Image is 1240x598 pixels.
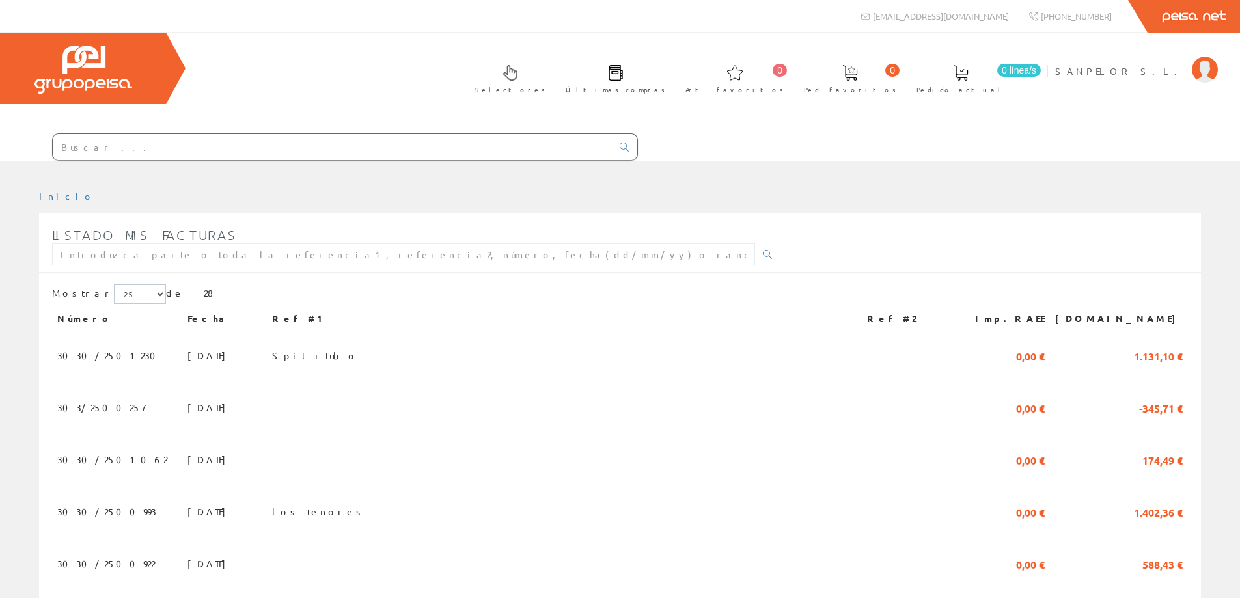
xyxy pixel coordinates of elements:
[873,10,1009,21] span: [EMAIL_ADDRESS][DOMAIN_NAME]
[114,284,166,304] select: Mostrar
[57,552,155,575] span: 3030/2500922
[272,500,365,523] span: los tenores
[187,448,232,470] span: [DATE]
[39,190,94,202] a: Inicio
[1139,396,1183,418] span: -345,71 €
[553,54,672,102] a: Últimas compras
[267,307,861,331] th: Ref #1
[34,46,132,94] img: Grupo Peisa
[773,64,787,77] span: 0
[187,344,232,366] span: [DATE]
[52,243,755,265] input: Introduzca parte o toda la referencia1, referencia2, número, fecha(dd/mm/yy) o rango de fechas(dd...
[187,500,232,523] span: [DATE]
[462,54,552,102] a: Selectores
[685,83,784,96] span: Art. favoritos
[1055,64,1185,77] span: SANPELOR S.L.
[475,83,545,96] span: Selectores
[1016,552,1045,575] span: 0,00 €
[997,64,1041,77] span: 0 línea/s
[57,448,167,470] span: 3030/2501062
[57,396,145,418] span: 303/2500257
[1041,10,1112,21] span: [PHONE_NUMBER]
[1016,500,1045,523] span: 0,00 €
[57,344,163,366] span: 3030/2501230
[52,227,237,243] span: Listado mis facturas
[916,83,1005,96] span: Pedido actual
[1016,448,1045,470] span: 0,00 €
[1134,344,1183,366] span: 1.131,10 €
[187,552,232,575] span: [DATE]
[272,344,358,366] span: Spit + tubo
[187,396,232,418] span: [DATE]
[862,307,952,331] th: Ref #2
[52,307,182,331] th: Número
[1016,396,1045,418] span: 0,00 €
[57,500,156,523] span: 3030/2500993
[1016,344,1045,366] span: 0,00 €
[1050,307,1188,331] th: [DOMAIN_NAME]
[52,284,166,304] label: Mostrar
[804,83,896,96] span: Ped. favoritos
[1142,552,1183,575] span: 588,43 €
[1055,54,1218,66] a: SANPELOR S.L.
[52,284,1188,307] div: de 28
[566,83,665,96] span: Últimas compras
[53,134,612,160] input: Buscar ...
[1142,448,1183,470] span: 174,49 €
[182,307,267,331] th: Fecha
[952,307,1050,331] th: Imp.RAEE
[1134,500,1183,523] span: 1.402,36 €
[885,64,900,77] span: 0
